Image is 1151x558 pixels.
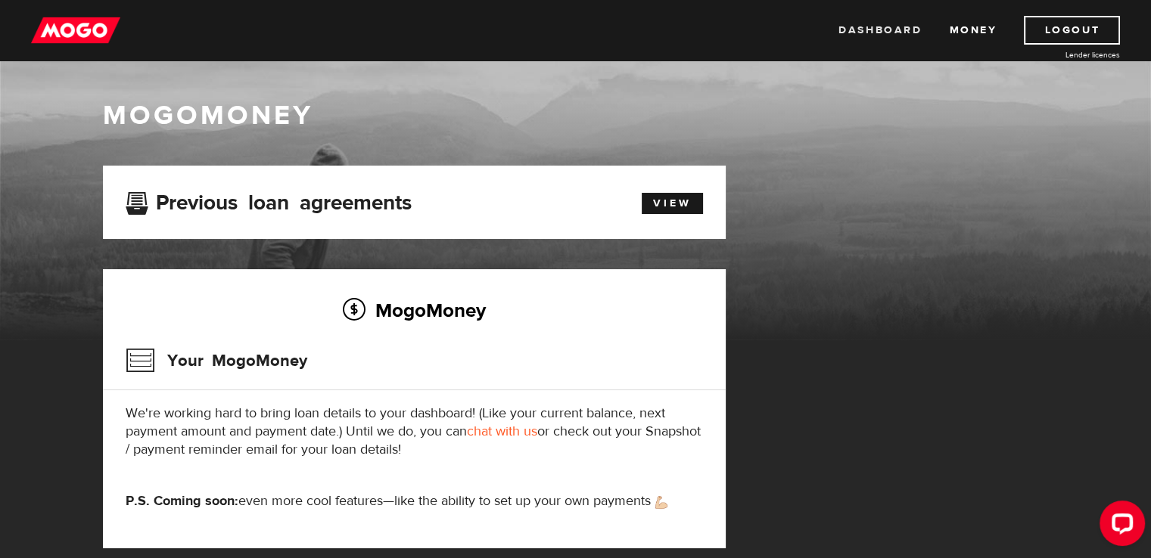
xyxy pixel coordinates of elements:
[31,16,120,45] img: mogo_logo-11ee424be714fa7cbb0f0f49df9e16ec.png
[467,423,537,440] a: chat with us
[126,191,412,210] h3: Previous loan agreements
[655,496,667,509] img: strong arm emoji
[1087,494,1151,558] iframe: LiveChat chat widget
[126,492,703,510] p: even more cool features—like the ability to set up your own payments
[1024,16,1120,45] a: Logout
[838,16,922,45] a: Dashboard
[126,405,703,459] p: We're working hard to bring loan details to your dashboard! (Like your current balance, next paym...
[103,100,1049,132] h1: MogoMoney
[126,492,238,510] strong: P.S. Coming soon:
[1006,49,1120,60] a: Lender licences
[126,341,307,380] h3: Your MogoMoney
[949,16,997,45] a: Money
[642,193,703,214] a: View
[126,294,703,326] h2: MogoMoney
